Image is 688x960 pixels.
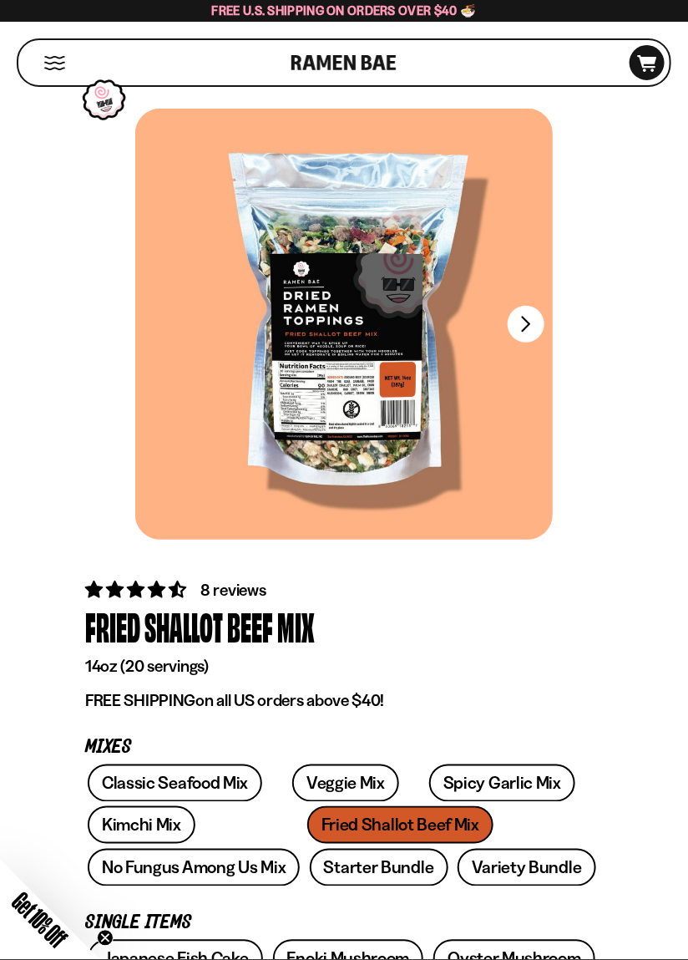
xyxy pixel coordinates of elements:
[277,602,315,652] div: Mix
[429,764,575,802] a: Spicy Garlic Mix
[88,806,195,844] a: Kimchi Mix
[292,764,399,802] a: Veggie Mix
[88,764,262,802] a: Classic Seafood Mix
[85,916,603,932] p: Single Items
[85,579,190,600] span: 4.62 stars
[43,56,66,70] button: Mobile Menu Trigger
[144,602,223,652] div: Shallot
[88,849,300,886] a: No Fungus Among Us Mix
[227,602,273,652] div: Beef
[508,306,544,343] button: Next
[212,3,477,18] span: Free U.S. Shipping on Orders over $40 🍜
[85,690,195,710] strong: FREE SHIPPING
[458,849,596,886] a: Variety Bundle
[85,740,603,756] p: Mixes
[310,849,448,886] a: Starter Bundle
[200,580,266,600] span: 8 reviews
[97,930,114,947] button: Close teaser
[85,602,140,652] div: Fried
[8,887,73,952] span: Get 10% Off
[85,656,603,677] p: 14oz (20 servings)
[85,690,603,711] p: on all US orders above $40!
